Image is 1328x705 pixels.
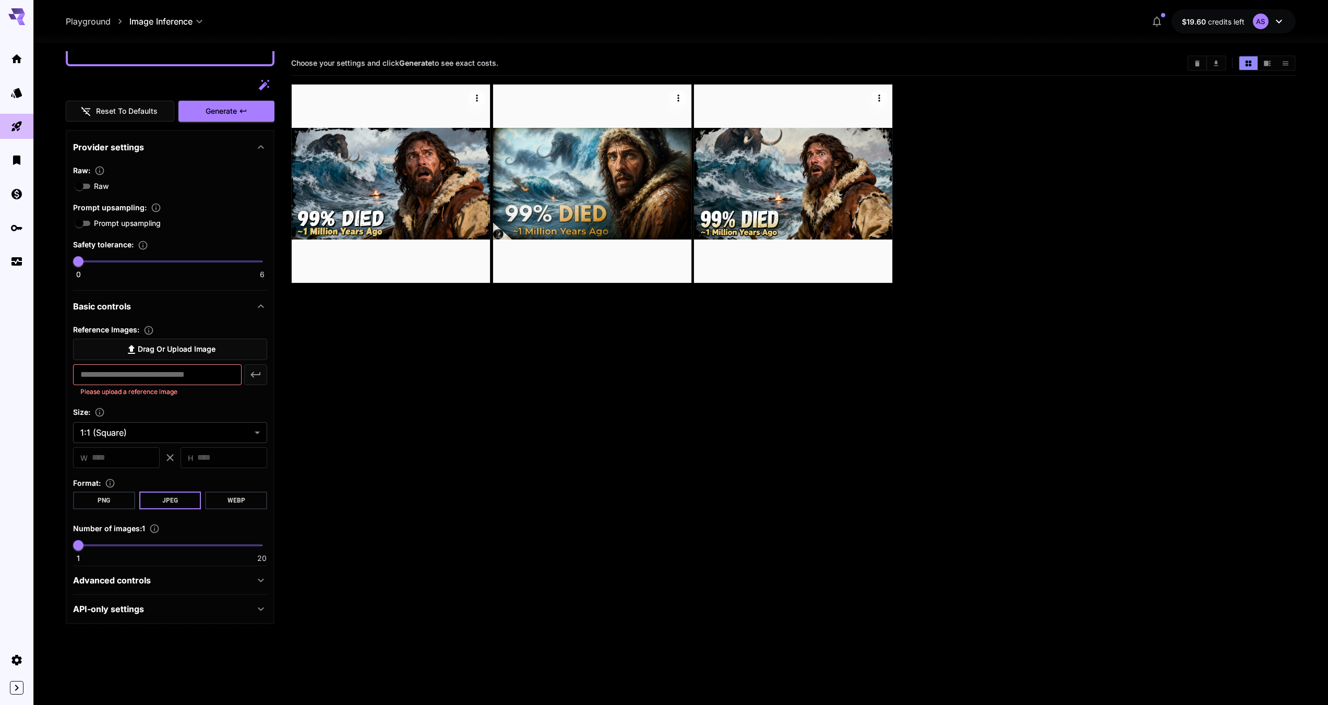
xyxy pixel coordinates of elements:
[1258,56,1276,70] button: Show media in video view
[1239,56,1258,70] button: Show media in grid view
[872,90,888,105] div: Actions
[694,85,892,283] img: 9k=
[94,181,109,192] span: Raw
[66,15,111,28] a: Playground
[139,492,201,509] button: JPEG
[260,269,265,280] span: 6
[147,202,165,213] button: Enables automatic enhancement and expansion of the input prompt to improve generation quality and...
[90,165,109,176] button: Controls the level of post-processing applied to generated images.
[80,452,88,464] span: W
[80,387,234,397] p: Please upload a reference image
[94,218,161,229] span: Prompt upsampling
[73,479,101,487] span: Format :
[66,15,129,28] nav: breadcrumb
[10,221,23,234] div: API Keys
[1182,17,1208,26] span: $19.60
[206,105,237,118] span: Generate
[188,452,193,464] span: H
[80,426,250,439] span: 1:1 (Square)
[469,90,485,105] div: Actions
[90,407,109,417] button: Adjust the dimensions of the generated image by specifying its width and height in pixels, or sel...
[1253,14,1269,29] div: AS
[10,681,23,695] button: Expand sidebar
[10,120,23,133] div: Playground
[73,325,139,334] span: Reference Images :
[10,86,23,99] div: Models
[292,85,490,283] img: 9k=
[73,240,134,249] span: Safety tolerance :
[1171,9,1296,33] button: $19.601AS
[1207,56,1225,70] button: Download All
[73,603,144,615] p: API-only settings
[10,255,23,268] div: Usage
[1182,16,1245,27] div: $19.601
[1208,17,1245,26] span: credits left
[73,596,267,622] div: API-only settings
[10,187,23,200] div: Wallet
[73,294,267,319] div: Basic controls
[138,343,216,356] span: Drag or upload image
[10,153,23,166] div: Library
[10,52,23,65] div: Home
[178,101,274,122] button: Generate
[73,408,90,416] span: Size :
[1188,56,1206,70] button: Clear All
[66,101,174,122] button: Reset to defaults
[291,58,498,67] span: Choose your settings and click to see exact costs.
[76,269,81,280] span: 0
[205,492,267,509] button: WEBP
[671,90,686,105] div: Actions
[129,15,193,28] span: Image Inference
[73,300,131,313] p: Basic controls
[73,339,267,360] label: Drag or upload image
[73,568,267,593] div: Advanced controls
[493,85,691,283] img: 2Q==
[73,135,267,160] div: Provider settings
[73,492,135,509] button: PNG
[1276,56,1295,70] button: Show media in list view
[73,141,144,153] p: Provider settings
[73,166,90,175] span: Raw :
[101,478,119,488] button: Choose the file format for the output image.
[73,203,147,212] span: Prompt upsampling :
[1238,55,1296,71] div: Show media in grid viewShow media in video viewShow media in list view
[10,653,23,666] div: Settings
[139,325,158,336] button: Upload a reference image to guide the result. This is needed for Image-to-Image or Inpainting. Su...
[134,240,152,250] button: Controls the tolerance level for input and output content moderation. Lower values apply stricter...
[73,524,145,533] span: Number of images : 1
[73,574,151,587] p: Advanced controls
[399,58,432,67] b: Generate
[1187,55,1226,71] div: Clear AllDownload All
[145,523,164,534] button: Specify how many images to generate in a single request. Each image generation will be charged se...
[77,553,80,564] span: 1
[257,553,267,564] span: 20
